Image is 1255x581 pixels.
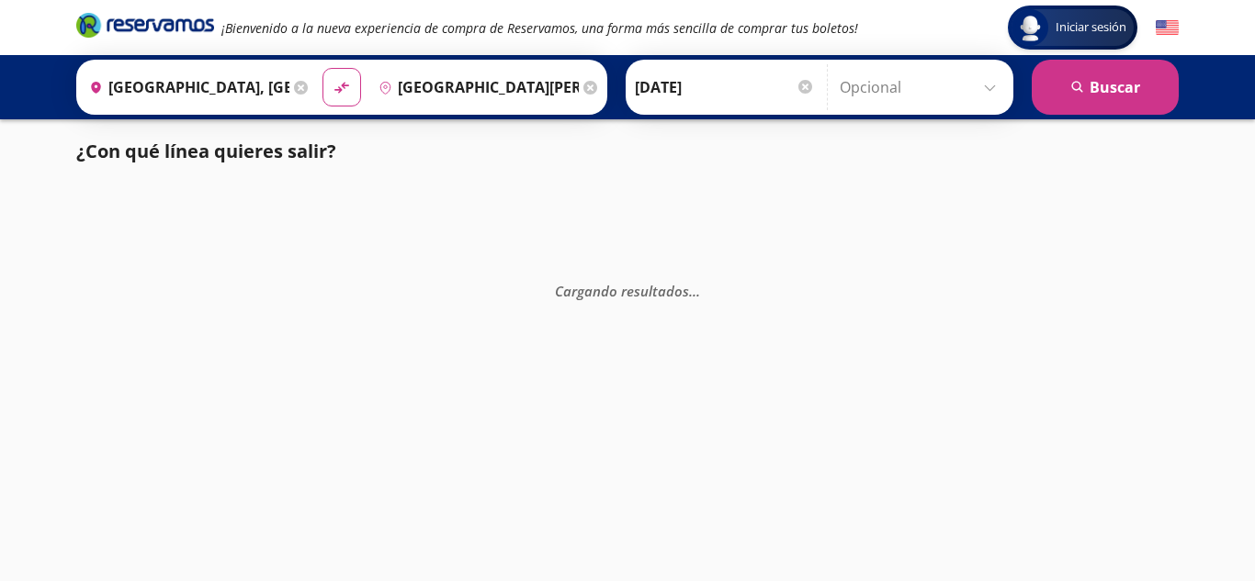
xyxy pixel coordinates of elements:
span: . [689,281,693,299]
span: Iniciar sesión [1048,18,1134,37]
button: Buscar [1032,60,1179,115]
p: ¿Con qué línea quieres salir? [76,138,336,165]
input: Buscar Origen [82,64,289,110]
i: Brand Logo [76,11,214,39]
em: Cargando resultados [555,281,700,299]
span: . [693,281,696,299]
button: English [1156,17,1179,39]
a: Brand Logo [76,11,214,44]
span: . [696,281,700,299]
input: Buscar Destino [371,64,579,110]
em: ¡Bienvenido a la nueva experiencia de compra de Reservamos, una forma más sencilla de comprar tus... [221,19,858,37]
input: Elegir Fecha [635,64,815,110]
input: Opcional [840,64,1004,110]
